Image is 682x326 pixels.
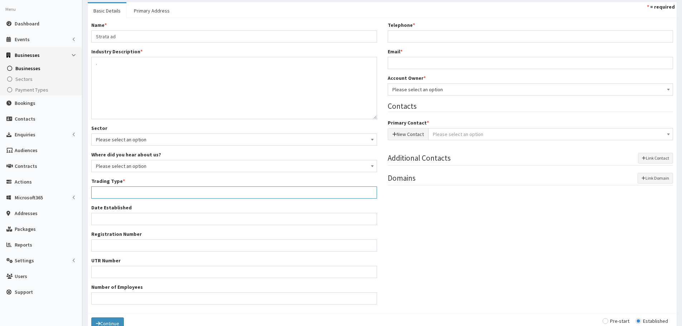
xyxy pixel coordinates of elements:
[388,153,673,165] legend: Additional Contacts
[96,135,372,145] span: Please select an option
[15,147,38,154] span: Audiences
[15,257,34,264] span: Settings
[15,273,27,279] span: Users
[388,173,673,185] legend: Domains
[91,257,121,264] label: UTR Number
[15,194,43,201] span: Microsoft365
[15,131,35,138] span: Enquiries
[388,74,426,82] label: Account Owner
[91,125,107,132] label: Sector
[15,76,33,82] span: Sectors
[388,48,402,55] label: Email
[91,48,142,55] label: Industry Description
[650,4,675,10] strong: = required
[91,283,143,291] label: Number of Employees
[388,101,673,112] legend: Contacts
[2,74,82,84] a: Sectors
[433,131,483,137] span: Please select an option
[91,151,161,158] label: Where did you hear about us?
[91,133,377,146] span: Please select an option
[96,161,372,171] span: Please select an option
[388,21,415,29] label: Telephone
[15,289,33,295] span: Support
[15,226,36,232] span: Packages
[128,3,175,18] a: Primary Address
[638,173,673,184] button: Link Domain
[388,119,429,126] label: Primary Contact
[91,204,132,211] label: Date Established
[392,84,669,94] span: Please select an option
[15,52,40,58] span: Businesses
[635,318,668,323] label: Established
[15,179,32,185] span: Actions
[15,20,39,27] span: Dashboard
[15,36,30,43] span: Events
[15,100,35,106] span: Bookings
[15,163,37,169] span: Contracts
[91,21,107,29] label: Name
[2,84,82,95] a: Payment Types
[15,242,32,248] span: Reports
[88,3,126,18] a: Basic Details
[388,128,429,140] button: New Contact
[388,83,673,96] span: Please select an option
[603,318,629,323] label: Pre-start
[2,63,82,74] a: Businesses
[15,65,40,72] span: Businesses
[91,230,142,238] label: Registration Number
[91,177,125,185] label: Trading Type
[91,160,377,172] span: Please select an option
[15,210,38,216] span: Addresses
[15,116,35,122] span: Contacts
[638,153,673,164] button: Link Contact
[15,87,48,93] span: Payment Types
